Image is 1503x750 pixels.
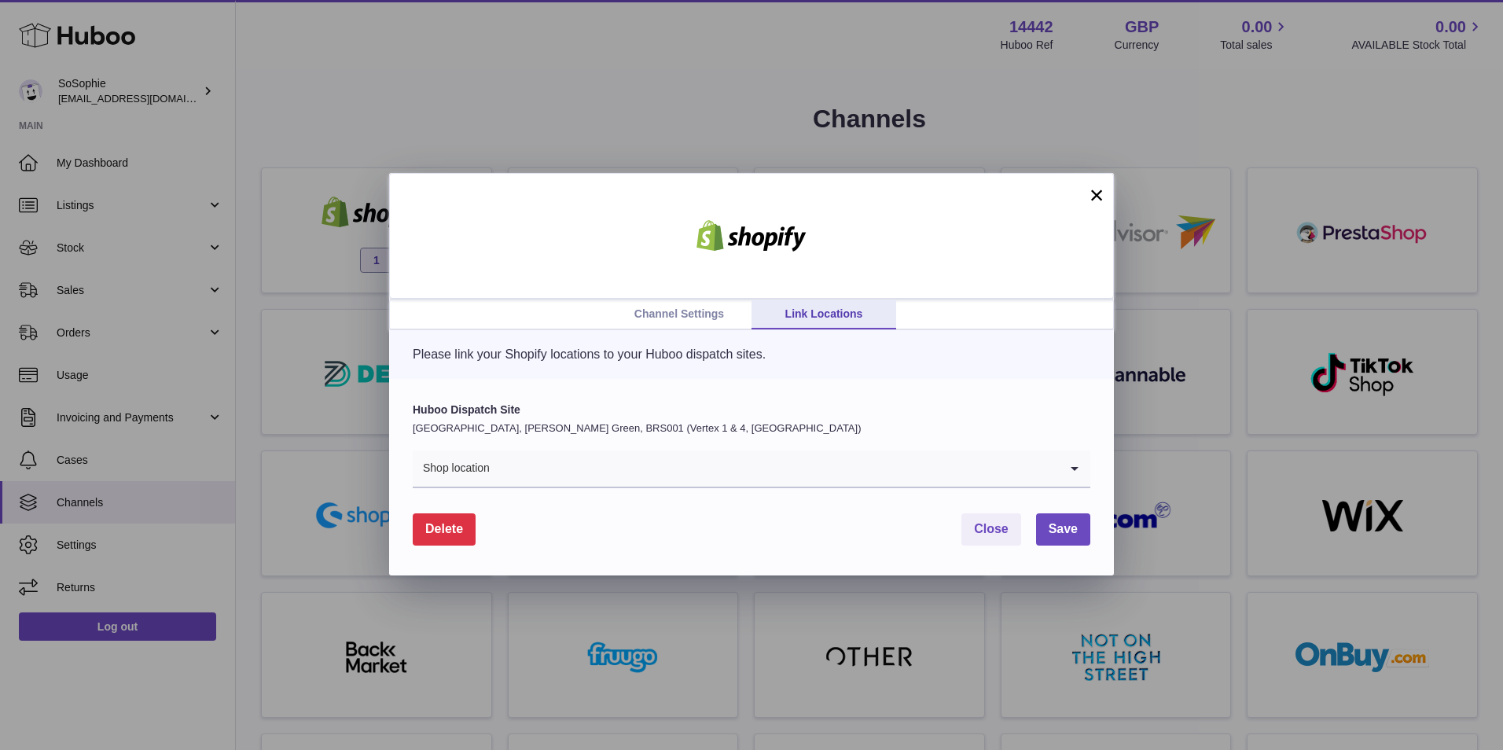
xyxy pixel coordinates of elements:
[413,450,1090,488] div: Search for option
[413,421,1090,436] p: [GEOGRAPHIC_DATA], [PERSON_NAME] Green, BRS001 (Vertex 1 & 4, [GEOGRAPHIC_DATA])
[491,450,1059,487] input: Search for option
[425,522,463,535] span: Delete
[413,403,1090,417] label: Huboo Dispatch Site
[1049,522,1078,535] span: Save
[413,346,1090,363] p: Please link your Shopify locations to your Huboo dispatch sites.
[685,220,818,252] img: shopify
[413,450,491,487] span: Shop location
[1036,513,1090,546] button: Save
[751,300,896,329] a: Link Locations
[1087,186,1106,204] button: ×
[961,513,1021,546] button: Close
[607,300,751,329] a: Channel Settings
[974,522,1009,535] span: Close
[413,513,476,546] button: Delete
